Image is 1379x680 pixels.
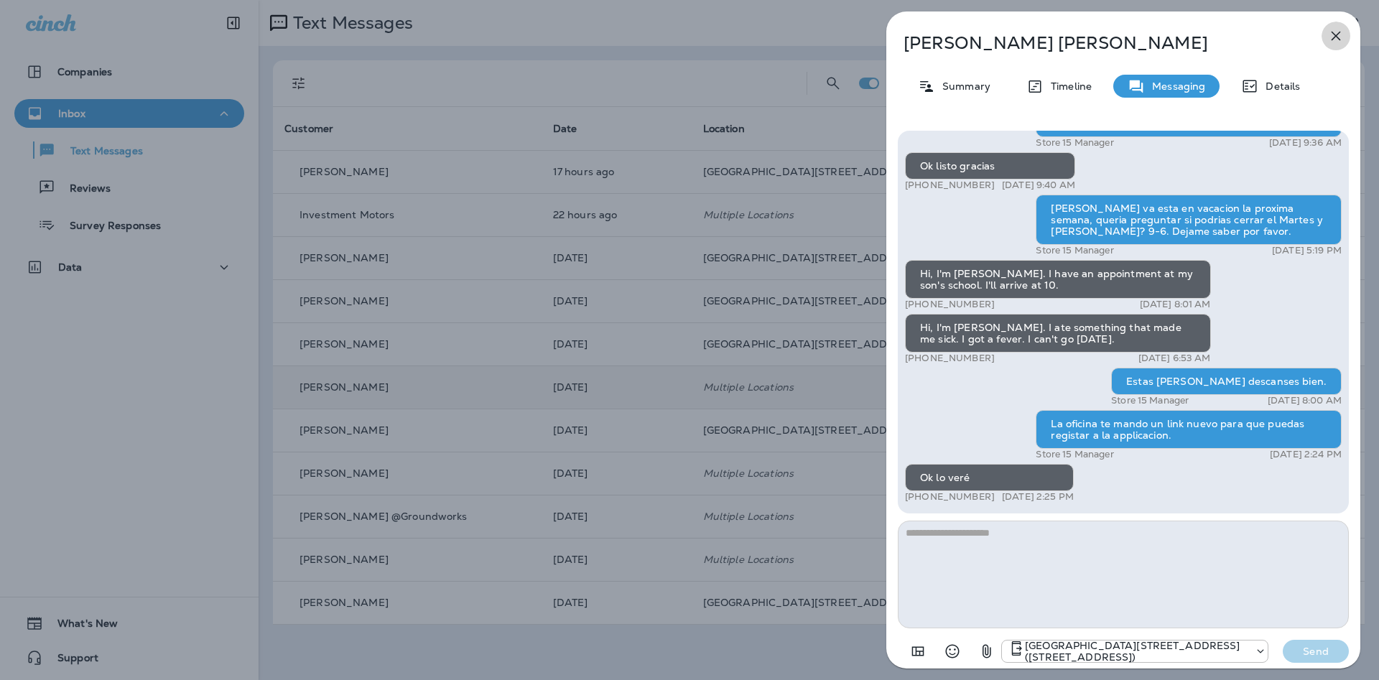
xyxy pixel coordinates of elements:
[1111,395,1189,406] p: Store 15 Manager
[1036,410,1342,449] div: La oficina te mando un link nuevo para que puedas registar a la applicacion.
[905,260,1211,299] div: Hi, I'm [PERSON_NAME]. I have an appointment at my son's school. I'll arrive at 10.
[904,33,1296,53] p: [PERSON_NAME] [PERSON_NAME]
[1036,195,1342,245] div: [PERSON_NAME] va esta en vacacion la proxima semana, queria preguntar si podrias cerrar el Martes...
[938,637,967,666] button: Select an emoji
[1002,491,1074,503] p: [DATE] 2:25 PM
[1270,449,1342,460] p: [DATE] 2:24 PM
[1145,80,1205,92] p: Messaging
[1269,137,1342,149] p: [DATE] 9:36 AM
[905,152,1075,180] div: Ok listo gracias
[905,180,995,191] p: [PHONE_NUMBER]
[1138,353,1211,364] p: [DATE] 6:53 AM
[1025,640,1248,663] p: [GEOGRAPHIC_DATA][STREET_ADDRESS] ([STREET_ADDRESS])
[935,80,990,92] p: Summary
[905,464,1074,491] div: Ok lo veré
[1036,245,1113,256] p: Store 15 Manager
[1036,449,1113,460] p: Store 15 Manager
[1140,299,1211,310] p: [DATE] 8:01 AM
[1002,180,1075,191] p: [DATE] 9:40 AM
[1111,368,1342,395] div: Estas [PERSON_NAME] descanses bien.
[905,353,995,364] p: [PHONE_NUMBER]
[904,637,932,666] button: Add in a premade template
[1036,137,1113,149] p: Store 15 Manager
[905,314,1211,353] div: Hi, I'm [PERSON_NAME]. I ate something that made me sick. I got a fever. I can't go [DATE].
[1272,245,1342,256] p: [DATE] 5:19 PM
[905,299,995,310] p: [PHONE_NUMBER]
[1268,395,1342,406] p: [DATE] 8:00 AM
[1258,80,1300,92] p: Details
[1002,640,1268,663] div: +1 (402) 891-8464
[905,491,995,503] p: [PHONE_NUMBER]
[1044,80,1092,92] p: Timeline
